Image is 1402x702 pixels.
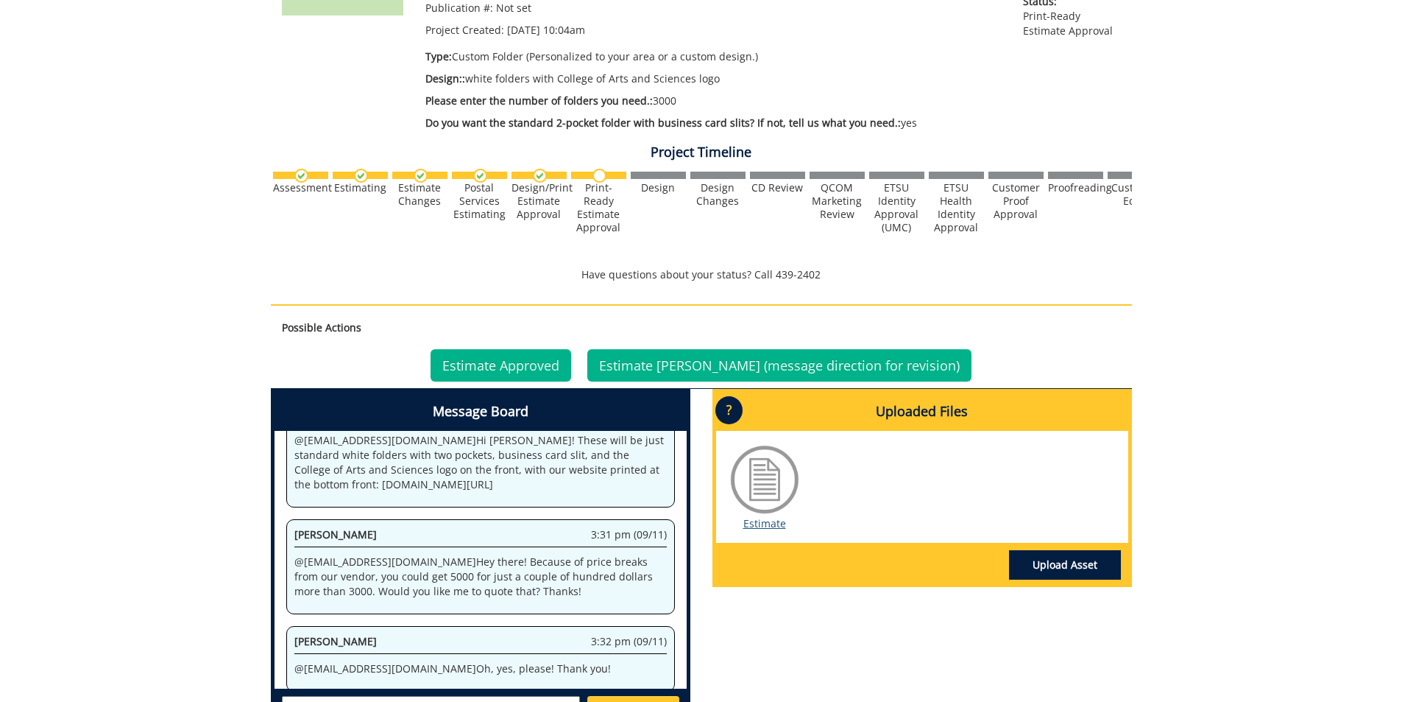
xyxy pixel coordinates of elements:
[282,320,361,334] strong: Possible Actions
[275,393,687,431] h4: Message Board
[1048,181,1103,194] div: Proofreading
[425,94,653,108] span: Please enter the number of folders you need.:
[273,181,328,194] div: Assessment
[452,181,507,221] div: Postal Services Estimating
[294,661,667,676] p: @ [EMAIL_ADDRESS][DOMAIN_NAME] Oh, yes, please! Thank you!
[294,527,377,541] span: [PERSON_NAME]
[271,145,1132,160] h4: Project Timeline
[716,393,1128,431] h4: Uploaded Files
[810,181,865,221] div: QCOM Marketing Review
[690,181,746,208] div: Design Changes
[425,71,1002,86] p: white folders with College of Arts and Sciences logo
[1009,550,1121,580] a: Upload Asset
[425,49,452,63] span: Type:
[392,181,447,208] div: Estimate Changes
[473,169,487,183] img: checkmark
[425,1,493,15] span: Publication #:
[591,634,667,649] span: 3:32 pm (09/11)
[507,23,585,37] span: [DATE] 10:04am
[743,516,786,530] a: Estimate
[425,23,504,37] span: Project Created:
[533,169,547,183] img: checkmark
[715,396,743,424] p: ?
[929,181,984,234] div: ETSU Health Identity Approval
[496,1,531,15] span: Not set
[425,49,1002,64] p: Custom Folder (Personalized to your area or a custom design.)
[333,181,388,194] div: Estimating
[425,116,901,130] span: Do you want the standard 2-pocket folder with business card slits? If not, tell us what you need.:
[1108,181,1163,208] div: Customer Edits
[592,169,606,183] img: no
[631,181,686,194] div: Design
[425,116,1002,130] p: yes
[571,181,626,234] div: Print-Ready Estimate Approval
[750,181,805,194] div: CD Review
[431,349,571,382] a: Estimate Approved
[294,555,667,599] p: @ [EMAIL_ADDRESS][DOMAIN_NAME] Hey there! Because of price breaks from our vendor, you could get ...
[591,527,667,542] span: 3:31 pm (09/11)
[294,169,308,183] img: checkmark
[294,433,667,492] p: @ [EMAIL_ADDRESS][DOMAIN_NAME] Hi [PERSON_NAME]! These will be just standard white folders with t...
[587,349,971,382] a: Estimate [PERSON_NAME] (message direction for revision)
[869,181,924,234] div: ETSU Identity Approval (UMC)
[988,181,1044,221] div: Customer Proof Approval
[354,169,368,183] img: checkmark
[511,181,567,221] div: Design/Print Estimate Approval
[425,94,1002,108] p: 3000
[294,634,377,648] span: [PERSON_NAME]
[271,267,1132,282] p: Have questions about your status? Call 439-2402
[414,169,428,183] img: checkmark
[425,71,465,85] span: Design::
